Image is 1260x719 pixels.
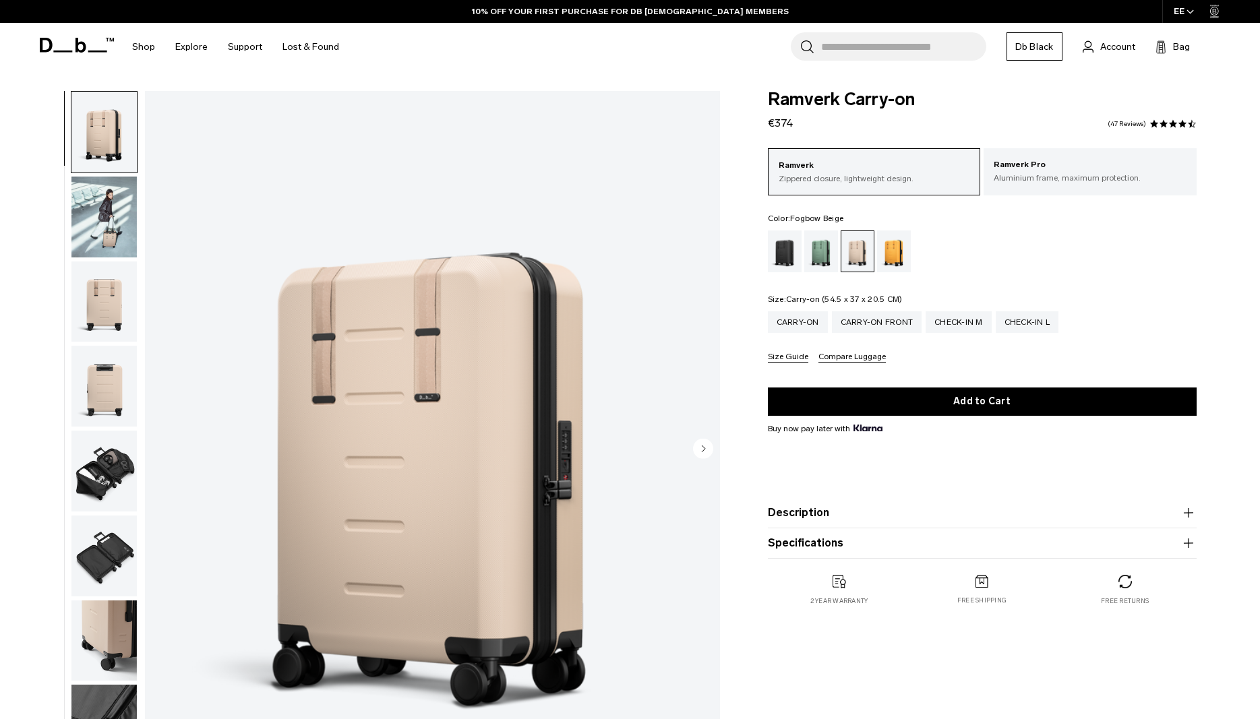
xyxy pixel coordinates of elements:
[71,261,138,343] button: Ramverk Carry-on Fogbow Beige
[768,91,1197,108] span: Ramverk Carry-on
[472,5,789,18] a: 10% OFF YOUR FIRST PURCHASE FOR DB [DEMOGRAPHIC_DATA] MEMBERS
[228,23,262,71] a: Support
[810,596,868,606] p: 2 year warranty
[1156,38,1190,55] button: Bag
[71,91,138,173] button: Ramverk Carry-on Fogbow Beige
[175,23,208,71] a: Explore
[853,425,882,431] img: {"height" => 20, "alt" => "Klarna"}
[768,117,793,129] span: €374
[768,387,1197,416] button: Add to Cart
[768,505,1197,521] button: Description
[994,172,1187,184] p: Aluminium frame, maximum protection.
[779,159,970,173] p: Ramverk
[926,311,992,333] a: Check-in M
[71,346,137,427] img: Ramverk Carry-on Fogbow Beige
[1083,38,1135,55] a: Account
[71,431,137,511] img: Ramverk Carry-on Fogbow Beige
[841,230,874,272] a: Fogbow Beige
[71,600,138,682] button: Ramverk Carry-on Fogbow Beige
[71,176,138,258] button: Ramverk Carry-on Fogbow Beige
[768,214,844,222] legend: Color:
[282,23,339,71] a: Lost & Found
[877,230,911,272] a: Parhelion Orange
[693,438,713,461] button: Next slide
[768,535,1197,551] button: Specifications
[768,423,882,435] span: Buy now pay later with
[790,214,843,223] span: Fogbow Beige
[71,345,138,427] button: Ramverk Carry-on Fogbow Beige
[1007,32,1062,61] a: Db Black
[957,596,1007,605] p: Free shipping
[1101,596,1149,606] p: Free returns
[1108,121,1146,127] a: 47 reviews
[71,515,137,596] img: Ramverk Carry-on Fogbow Beige
[832,311,922,333] a: Carry-on Front
[71,177,137,257] img: Ramverk Carry-on Fogbow Beige
[804,230,838,272] a: Green Ray
[768,352,808,363] button: Size Guide
[71,515,138,597] button: Ramverk Carry-on Fogbow Beige
[768,295,903,303] legend: Size:
[71,430,138,512] button: Ramverk Carry-on Fogbow Beige
[132,23,155,71] a: Shop
[71,261,137,342] img: Ramverk Carry-on Fogbow Beige
[1173,40,1190,54] span: Bag
[818,352,886,363] button: Compare Luggage
[786,294,903,304] span: Carry-on (54.5 x 37 x 20.5 CM)
[768,230,802,272] a: Black Out
[779,173,970,185] p: Zippered closure, lightweight design.
[768,311,828,333] a: Carry-on
[984,148,1197,194] a: Ramverk Pro Aluminium frame, maximum protection.
[994,158,1187,172] p: Ramverk Pro
[71,92,137,173] img: Ramverk Carry-on Fogbow Beige
[71,600,137,681] img: Ramverk Carry-on Fogbow Beige
[996,311,1059,333] a: Check-in L
[1100,40,1135,54] span: Account
[122,23,349,71] nav: Main Navigation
